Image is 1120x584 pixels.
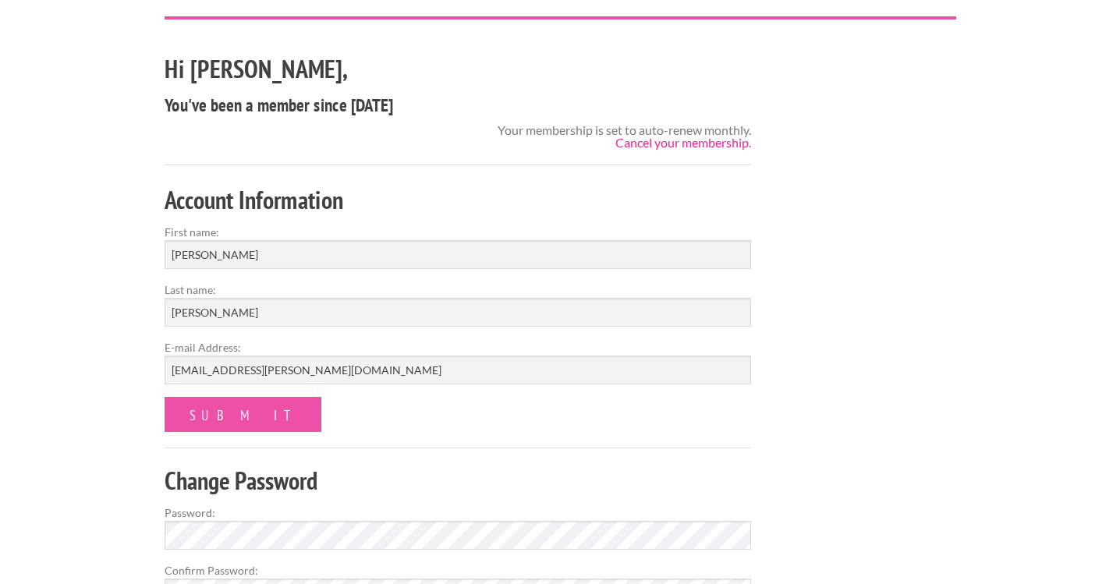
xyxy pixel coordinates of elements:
[165,504,752,521] label: Password:
[615,135,751,150] a: Cancel your membership.
[165,339,752,356] label: E-mail Address:
[165,397,321,432] input: Submit
[165,182,752,218] h2: Account Information
[165,51,752,87] h2: Hi [PERSON_NAME],
[165,562,752,579] label: Confirm Password:
[165,93,752,118] h4: You've been a member since [DATE]
[165,281,752,298] label: Last name:
[498,124,751,149] div: Your membership is set to auto-renew monthly.
[165,224,752,240] label: First name:
[165,463,752,498] h2: Change Password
